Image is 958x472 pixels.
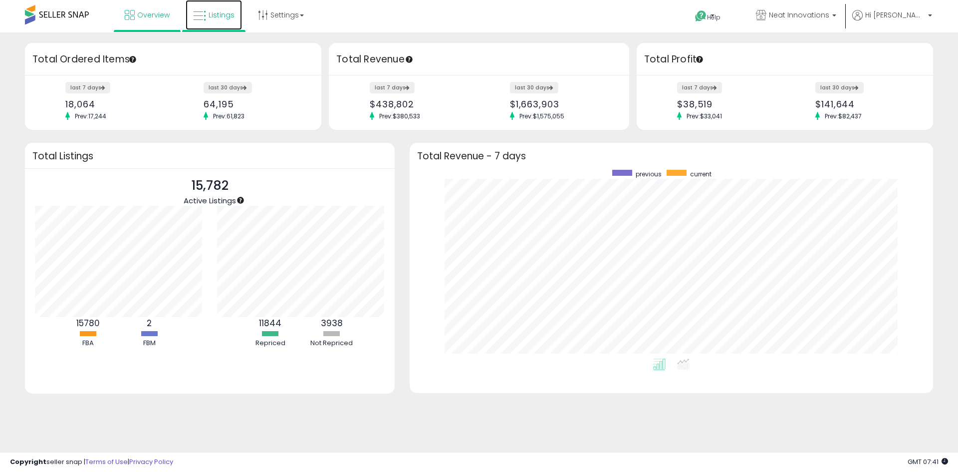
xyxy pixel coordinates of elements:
h3: Total Revenue [336,52,622,66]
div: $141,644 [815,99,916,109]
h3: Total Profit [644,52,926,66]
span: Help [707,13,720,21]
div: FBA [58,339,118,348]
span: current [690,170,712,178]
span: Listings [209,10,235,20]
label: last 7 days [677,82,722,93]
div: $438,802 [370,99,472,109]
div: $1,663,903 [510,99,612,109]
div: 18,064 [65,99,166,109]
span: Prev: $82,437 [820,112,867,120]
div: Tooltip anchor [236,196,245,205]
p: 15,782 [184,176,236,195]
i: Get Help [695,10,707,22]
div: Not Repriced [302,339,362,348]
span: Active Listings [184,195,236,206]
span: Prev: $33,041 [682,112,727,120]
span: Prev: $380,533 [374,112,425,120]
h3: Total Revenue - 7 days [417,152,926,160]
b: 15780 [76,317,100,329]
label: last 7 days [65,82,110,93]
div: FBM [119,339,179,348]
span: Overview [137,10,170,20]
span: previous [636,170,662,178]
span: Neat Innovations [769,10,829,20]
label: last 7 days [370,82,415,93]
div: Tooltip anchor [128,55,137,64]
b: 11844 [259,317,281,329]
div: Tooltip anchor [405,55,414,64]
span: Prev: 17,244 [70,112,111,120]
span: Prev: 61,823 [208,112,249,120]
b: 3938 [321,317,343,329]
b: 2 [147,317,152,329]
a: Help [687,2,740,32]
div: Tooltip anchor [695,55,704,64]
label: last 30 days [510,82,558,93]
div: $38,519 [677,99,777,109]
label: last 30 days [815,82,864,93]
a: Hi [PERSON_NAME] [852,10,932,32]
span: Prev: $1,575,055 [514,112,569,120]
label: last 30 days [204,82,252,93]
div: 64,195 [204,99,304,109]
h3: Total Listings [32,152,387,160]
div: Repriced [240,339,300,348]
span: Hi [PERSON_NAME] [865,10,925,20]
h3: Total Ordered Items [32,52,314,66]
